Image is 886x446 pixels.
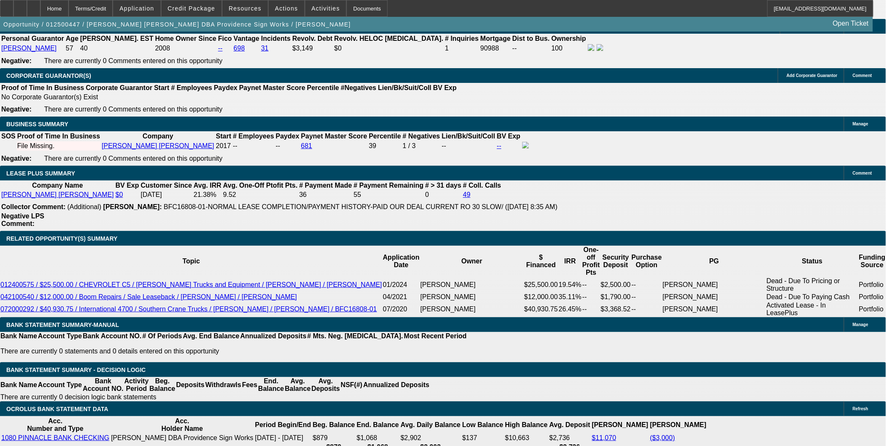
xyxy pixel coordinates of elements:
b: # Negatives [403,133,440,140]
b: Start [216,133,231,140]
td: Dead - Due To Pricing or Structure [766,277,859,293]
td: $2,500.00 [600,277,631,293]
td: 21.38% [193,191,222,199]
td: $10,663 [505,434,548,442]
th: Beg. Balance [149,377,175,393]
td: $2,736 [549,434,591,442]
b: Negative: [1,57,32,64]
b: Fico [218,35,232,42]
td: 55 [353,191,424,199]
td: [DATE] [140,191,193,199]
td: 9.52 [223,191,298,199]
button: Actions [269,0,304,16]
td: [PERSON_NAME] [420,301,524,317]
b: # Employees [233,133,274,140]
td: 01/2024 [383,277,420,293]
th: Owner [420,246,524,277]
img: facebook-icon.png [522,142,529,149]
th: Period Begin/End [254,417,311,433]
td: $1,790.00 [600,293,631,301]
div: 1 / 3 [403,142,440,150]
td: $3,368.52 [600,301,631,317]
th: Purchase Option [631,246,662,277]
th: Withdrawls [205,377,241,393]
a: 012400575 / $25,500.00 / CHEVROLET C5 / [PERSON_NAME] Trucks and Equipment / [PERSON_NAME] / [PER... [0,281,382,288]
th: Annualized Deposits [240,332,307,340]
span: OCROLUS BANK STATEMENT DATA [6,406,108,412]
b: Vantage [234,35,259,42]
td: $3,149 [292,44,333,53]
b: Start [154,84,169,91]
a: 49 [463,191,471,198]
td: $0 [334,44,444,53]
span: Manage [853,322,868,327]
button: Activities [305,0,346,16]
th: NSF(#) [340,377,363,393]
th: Avg. Deposits [311,377,341,393]
b: Collector Comment: [1,203,66,210]
b: Dist to Bus. [513,35,550,42]
b: Customer Since [141,182,192,189]
b: Paynet Master Score [239,84,305,91]
th: [PERSON_NAME] [650,417,707,433]
th: Activity Period [124,377,149,393]
a: [PERSON_NAME] [PERSON_NAME] [102,142,214,149]
b: Revolv. Debt [292,35,333,42]
a: 042100540 / $12,000.00 / Boom Repairs / Sale Leaseback / [PERSON_NAME] / [PERSON_NAME] [0,293,297,300]
span: LEASE PLUS SUMMARY [6,170,75,177]
b: Negative: [1,106,32,113]
th: Low Balance [462,417,504,433]
td: $25,500.00 [524,277,558,293]
th: Avg. Deposit [549,417,591,433]
td: [DATE] - [DATE] [254,434,311,442]
th: End. Balance [356,417,399,433]
th: Security Deposit [600,246,631,277]
th: Fees [242,377,258,393]
span: Bank Statement Summary - Decision Logic [6,366,146,373]
button: Application [113,0,160,16]
td: 26.45% [558,301,582,317]
span: Comment [853,73,872,78]
span: Activities [312,5,340,12]
span: Add Corporate Guarantor [787,73,838,78]
th: Proof of Time In Business [17,132,101,141]
span: RELATED OPPORTUNITY(S) SUMMARY [6,235,117,242]
a: -- [497,142,502,149]
b: Paydex [276,133,299,140]
td: -- [582,293,600,301]
button: Credit Package [161,0,222,16]
span: Manage [853,122,868,126]
span: Comment [853,171,872,175]
b: Personal Guarantor [1,35,64,42]
td: $40,930.75 [524,301,558,317]
span: BUSINESS SUMMARY [6,121,68,127]
span: CORPORATE GUARANTOR(S) [6,72,91,79]
b: Ownership [551,35,586,42]
a: [PERSON_NAME] [1,45,57,52]
b: # Employees [171,84,212,91]
td: -- [582,277,600,293]
th: Proof of Time In Business [1,84,85,92]
th: Status [766,246,859,277]
th: $ Financed [524,246,558,277]
a: -- [218,45,223,52]
span: -- [233,142,238,149]
td: 36 [299,191,352,199]
div: 39 [369,142,401,150]
b: # Coll. Calls [463,182,501,189]
th: Application Date [383,246,420,277]
td: $137 [462,434,504,442]
b: # Payment Remaining [354,182,423,189]
span: Resources [229,5,262,12]
a: $0 [116,191,123,198]
th: PG [662,246,766,277]
b: Percentile [369,133,401,140]
td: $1,068 [356,434,399,442]
div: File Missing. [17,142,100,150]
b: BV Exp [116,182,139,189]
th: Avg. End Balance [182,332,240,340]
th: # Of Periods [142,332,182,340]
th: IRR [558,246,582,277]
th: Acc. Number and Type [1,417,110,433]
span: There are currently 0 Comments entered on this opportunity [44,155,222,162]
